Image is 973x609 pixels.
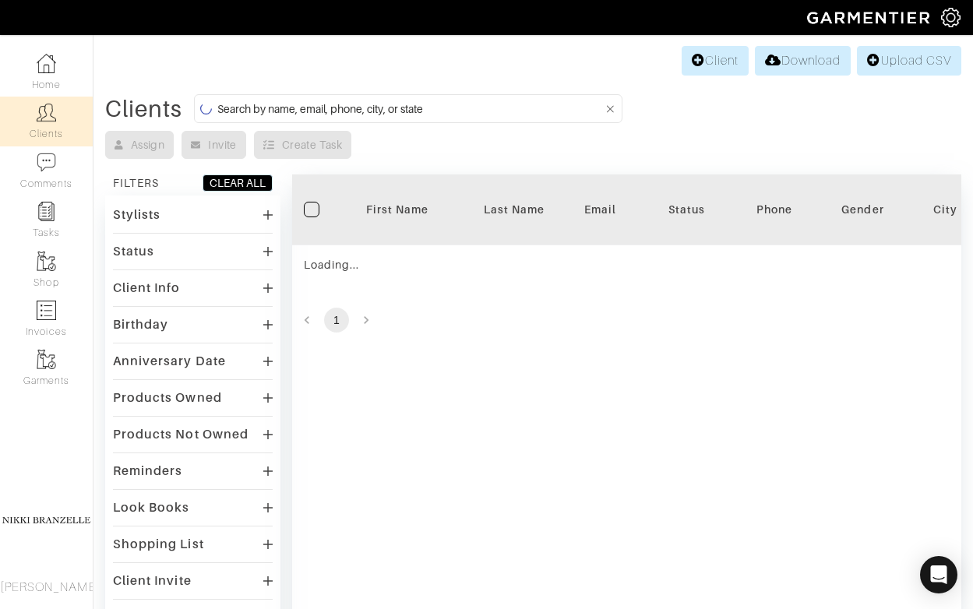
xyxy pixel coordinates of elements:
div: Status [113,244,154,259]
div: Products Not Owned [113,427,249,442]
div: Status [640,202,733,217]
div: Loading... [304,257,616,273]
div: Clients [105,101,182,117]
button: CLEAR ALL [203,174,273,192]
img: garmentier-logo-header-white-b43fb05a5012e4ada735d5af1a66efaba907eab6374d6393d1fbf88cb4ef424d.png [799,4,941,31]
th: Toggle SortBy [805,174,922,245]
div: Email [584,202,616,217]
div: CLEAR ALL [210,175,266,191]
a: Download [755,46,851,76]
th: Toggle SortBy [339,174,456,245]
div: Client Invite [113,573,192,589]
div: Birthday [113,317,168,333]
nav: pagination navigation [292,308,961,333]
div: Client Info [113,280,181,296]
div: Look Books [113,500,190,516]
div: FILTERS [113,175,159,191]
img: dashboard-icon-dbcd8f5a0b271acd01030246c82b418ddd0df26cd7fceb0bd07c9910d44c42f6.png [37,54,56,73]
a: Upload CSV [857,46,961,76]
th: Toggle SortBy [456,174,573,245]
img: garments-icon-b7da505a4dc4fd61783c78ac3ca0ef83fa9d6f193b1c9dc38574b1d14d53ca28.png [37,252,56,271]
div: Reminders [113,463,182,479]
div: Anniversary Date [113,354,226,369]
img: gear-icon-white-bd11855cb880d31180b6d7d6211b90ccbf57a29d726f0c71d8c61bd08dd39cc2.png [941,8,961,27]
img: orders-icon-0abe47150d42831381b5fb84f609e132dff9fe21cb692f30cb5eec754e2cba89.png [37,301,56,320]
div: Stylists [113,207,160,223]
th: Toggle SortBy [628,174,745,245]
img: reminder-icon-8004d30b9f0a5d33ae49ab947aed9ed385cf756f9e5892f1edd6e32f2345188e.png [37,202,56,221]
button: page 1 [324,308,349,333]
div: Shopping List [113,537,204,552]
a: Client [682,46,749,76]
img: comment-icon-a0a6a9ef722e966f86d9cbdc48e553b5cf19dbc54f86b18d962a5391bc8f6eb6.png [37,153,56,172]
div: City [933,202,957,217]
input: Search by name, email, phone, city, or state [217,99,604,118]
div: Open Intercom Messenger [920,556,957,593]
div: Products Owned [113,390,222,406]
div: Phone [756,202,792,217]
div: Last Name [467,202,561,217]
img: garments-icon-b7da505a4dc4fd61783c78ac3ca0ef83fa9d6f193b1c9dc38574b1d14d53ca28.png [37,350,56,369]
img: clients-icon-6bae9207a08558b7cb47a8932f037763ab4055f8c8b6bfacd5dc20c3e0201464.png [37,103,56,122]
div: Gender [816,202,910,217]
div: First Name [351,202,444,217]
